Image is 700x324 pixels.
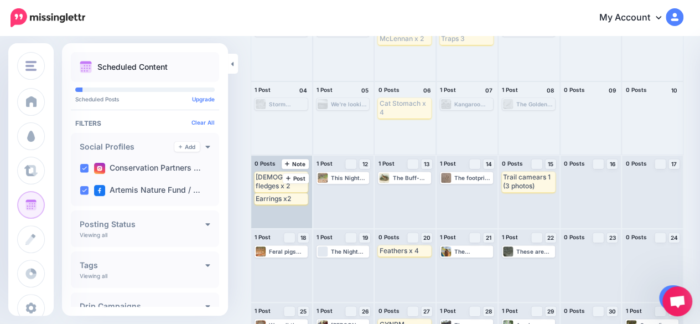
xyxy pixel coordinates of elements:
div: We're looking (listening) far and wide in the most remote parts of outback [GEOGRAPHIC_DATA] to f... [331,101,369,107]
a: 21 [483,233,494,243]
a: 22 [545,233,556,243]
div: Cat Stomach x 4 [379,99,430,117]
a: 12 [359,159,370,169]
span: 16 [609,161,615,167]
a: Clear All [191,119,215,126]
span: 1 Post [255,307,271,314]
h4: 09 [606,85,618,95]
a: 17 [668,159,680,169]
h4: 04 [298,85,309,95]
span: 0 Posts [378,234,399,240]
span: 1 Post [255,234,271,240]
span: 19 [362,235,367,240]
a: Note [282,159,309,169]
img: instagram-square.png [94,163,105,174]
a: 18 [298,233,309,243]
h4: Drip Campaigns [80,302,205,310]
div: The Carpentarian Grasswren (Amytornis dorotheae) is iconic in the gulf region and provides a welc... [454,248,492,255]
img: facebook-square.png [94,185,105,196]
div: The footprint of a Little Buttonquail, a common ground-dwelling species found on Chidna Station. ... [454,174,492,181]
span: 0 Posts [564,307,585,314]
span: 14 [485,161,491,167]
div: Kangaroo Grass (Themeda triandra) is a widespread perennial tussock grass found on Chidna Station... [454,101,492,107]
span: 1 Post [317,86,333,93]
img: menu.png [25,61,37,71]
h4: Social Profiles [80,143,174,151]
span: 1 Post [440,160,456,167]
span: 17 [671,161,677,167]
span: 0 Posts [378,86,399,93]
span: 27 [423,308,430,314]
h4: 06 [421,85,432,95]
span: 1 Post [440,86,456,93]
span: 1 Post [502,86,518,93]
div: The Buff-breasted Buttonquail is the only Australian bird never photographed in the wild. With su... [392,174,430,181]
span: Note [285,161,305,167]
h4: Filters [75,119,215,127]
a: Add [174,142,200,152]
div: Trail camears 1 (3 photos) [503,173,554,191]
label: Conservation Partners … [94,163,201,174]
span: 25 [300,308,307,314]
span: 1 Post [440,307,456,314]
a: 23 [606,233,618,243]
span: 0 Posts [378,307,399,314]
span: 1 Post [440,234,456,240]
span: 13 [424,161,429,167]
span: 0 Posts [564,160,585,167]
img: calendar.png [80,61,92,73]
p: Scheduled Content [97,63,168,71]
a: 30 [606,306,618,316]
a: 16 [606,159,618,169]
span: 29 [547,308,554,314]
div: These are the grubs of the Antbed Parrot moth (Trisyntopa scatophaga). They have a symbiotic rela... [516,248,554,255]
span: 0 Posts [625,234,646,240]
p: Scheduled Posts [75,96,215,102]
span: 0 Posts [625,160,646,167]
h4: Posting Status [80,220,205,228]
a: 24 [668,233,680,243]
span: 0 Posts [564,86,585,93]
p: Viewing all [80,272,107,279]
span: Post [286,176,305,181]
span: 1 Post [502,307,518,314]
span: 0 Posts [255,160,276,167]
span: 0 Posts [625,86,646,93]
span: 1 Post [317,160,333,167]
div: Feral pigs cause significant environmental and agricultural damage wherever they occur. They spre... [269,248,307,255]
span: 30 [609,308,616,314]
a: Open chat [662,286,692,316]
div: The Golden-shouldered Parrot needs open habitat, predator control, and carefully timed fire—all o... [516,101,554,107]
span: 22 [547,235,554,240]
div: Earrings x2 [256,194,307,203]
div: This Night Parrot has just been released after having a tiny GPS tracker fitted to it. Can you se... [331,174,369,181]
span: 21 [486,235,491,240]
span: 1 Post [317,307,333,314]
span: 23 [609,235,615,240]
span: 1 Post [317,234,333,240]
h4: 08 [545,85,556,95]
span: 26 [361,308,368,314]
span: 1 Post [378,160,394,167]
h4: 10 [668,85,680,95]
a: 20 [421,233,432,243]
label: Artemis Nature Fund / … [94,185,200,196]
h4: 07 [483,85,494,95]
div: [DEMOGRAPHIC_DATA] fledges x 2 [256,173,307,191]
a: 25 [298,306,309,316]
a: 15 [545,159,556,169]
span: 20 [423,235,431,240]
span: 18 [300,235,306,240]
h4: Tags [80,261,205,269]
span: 1 Post [625,307,641,314]
span: 1 Post [502,234,518,240]
a: My Account [588,4,683,32]
a: 13 [421,159,432,169]
a: 26 [359,306,370,316]
span: 0 Posts [502,160,523,167]
span: 1 Post [255,86,271,93]
img: Missinglettr [11,8,85,27]
span: 28 [485,308,492,314]
a: 29 [545,306,556,316]
span: 12 [362,161,367,167]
